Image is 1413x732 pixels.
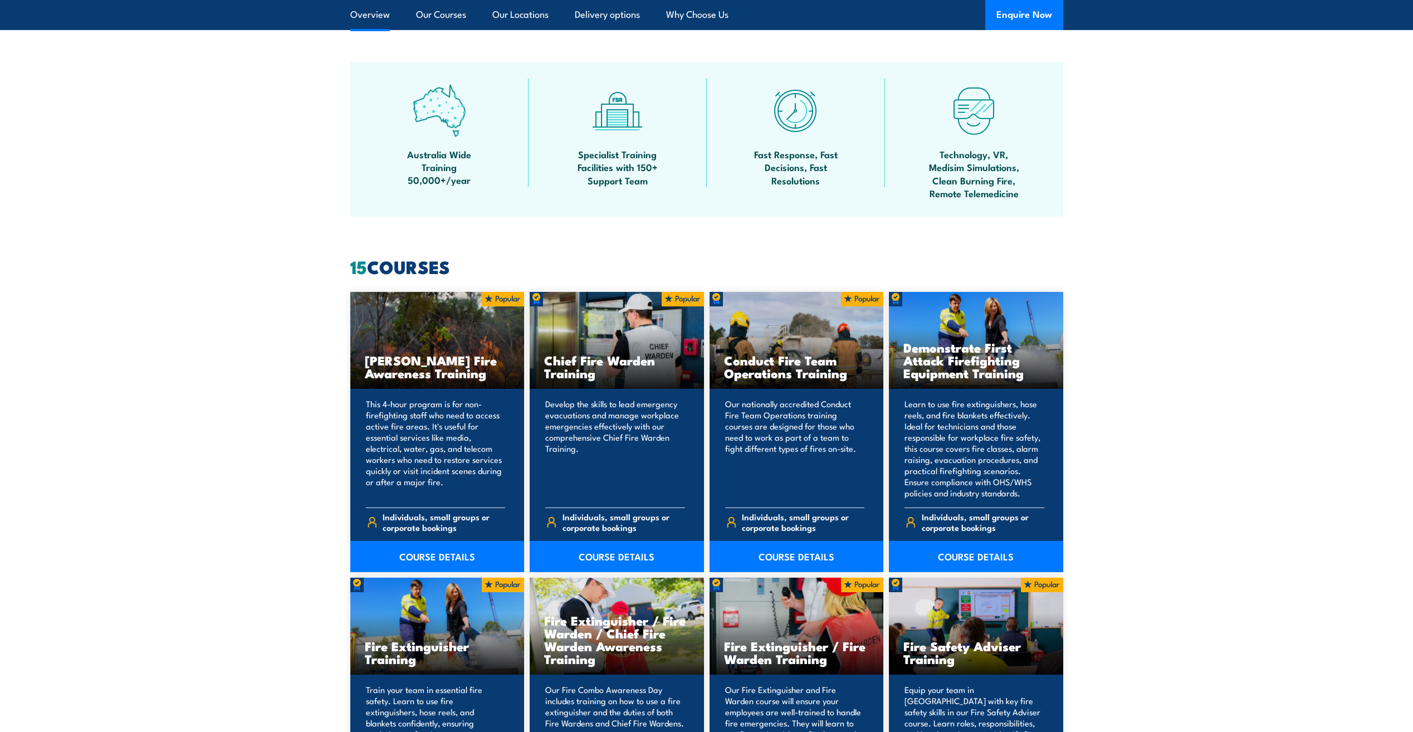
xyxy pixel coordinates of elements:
h3: [PERSON_NAME] Fire Awareness Training [365,354,510,379]
p: Our nationally accredited Conduct Fire Team Operations training courses are designed for those wh... [725,398,865,499]
span: Individuals, small groups or corporate bookings [383,511,505,533]
img: auswide-icon [413,84,466,137]
a: COURSE DETAILS [530,541,704,572]
h3: Chief Fire Warden Training [544,354,690,379]
span: Australia Wide Training 50,000+/year [389,148,490,187]
img: facilities-icon [591,84,644,137]
p: This 4-hour program is for non-firefighting staff who need to access active fire areas. It's usef... [366,398,506,499]
h3: Demonstrate First Attack Firefighting Equipment Training [903,341,1049,379]
h3: Fire Extinguisher Training [365,640,510,665]
p: Develop the skills to lead emergency evacuations and manage workplace emergencies effectively wit... [545,398,685,499]
h3: Conduct Fire Team Operations Training [724,354,869,379]
span: Technology, VR, Medisim Simulations, Clean Burning Fire, Remote Telemedicine [924,148,1024,200]
span: Fast Response, Fast Decisions, Fast Resolutions [746,148,846,187]
img: fast-icon [769,84,822,137]
img: tech-icon [947,84,1000,137]
h3: Fire Extinguisher / Fire Warden / Chief Fire Warden Awareness Training [544,614,690,665]
a: COURSE DETAILS [350,541,525,572]
span: Individuals, small groups or corporate bookings [922,511,1044,533]
h3: Fire Extinguisher / Fire Warden Training [724,640,869,665]
span: Specialist Training Facilities with 150+ Support Team [568,148,668,187]
a: COURSE DETAILS [710,541,884,572]
span: Individuals, small groups or corporate bookings [563,511,685,533]
a: COURSE DETAILS [889,541,1063,572]
h2: COURSES [350,258,1063,274]
strong: 15 [350,252,367,280]
p: Learn to use fire extinguishers, hose reels, and fire blankets effectively. Ideal for technicians... [904,398,1044,499]
span: Individuals, small groups or corporate bookings [742,511,864,533]
h3: Fire Safety Adviser Training [903,640,1049,665]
